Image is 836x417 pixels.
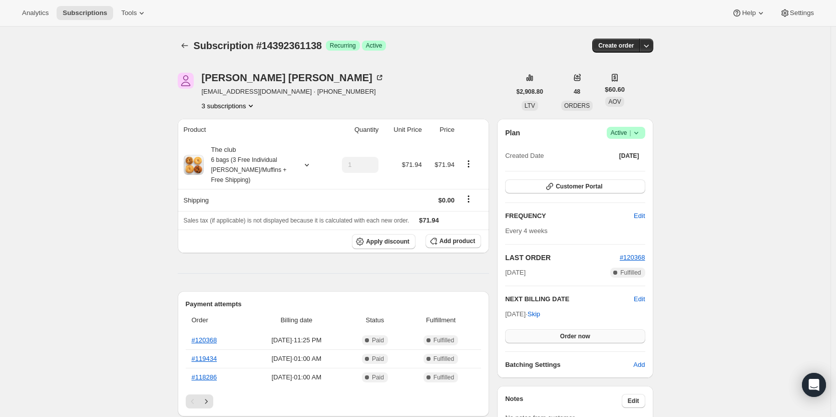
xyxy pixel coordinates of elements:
span: Fulfilled [620,269,641,277]
span: | [629,129,631,137]
button: Product actions [461,158,477,169]
button: #120368 [620,253,645,263]
span: Created Date [505,151,544,161]
th: Unit Price [381,119,425,141]
span: Settings [790,9,814,17]
span: [DATE] [619,152,639,160]
span: $71.94 [435,161,455,168]
span: Status [349,315,400,325]
button: Skip [522,306,546,322]
img: product img [184,155,204,175]
h6: Batching Settings [505,360,633,370]
span: Paid [372,373,384,381]
span: $71.94 [419,217,439,224]
button: 48 [568,85,586,99]
button: Subscriptions [178,39,192,53]
h3: Notes [505,394,622,408]
div: Open Intercom Messenger [802,373,826,397]
span: Subscription #14392361138 [194,40,322,51]
button: [DATE] [613,149,645,163]
th: Order [186,309,247,331]
button: $2,908.80 [511,85,549,99]
button: Settings [774,6,820,20]
span: Fulfilled [434,373,454,381]
span: $2,908.80 [517,88,543,96]
button: Subscriptions [57,6,113,20]
span: [DATE] [505,268,526,278]
h2: Plan [505,128,520,138]
span: Fulfilled [434,355,454,363]
button: Product actions [202,101,256,111]
nav: Pagination [186,394,482,408]
span: Paid [372,336,384,344]
span: $71.94 [402,161,422,168]
span: [DATE] · [505,310,540,318]
button: Analytics [16,6,55,20]
span: $0.00 [438,196,455,204]
h2: Payment attempts [186,299,482,309]
span: Fulfilled [434,336,454,344]
span: [EMAIL_ADDRESS][DOMAIN_NAME] · [PHONE_NUMBER] [202,87,384,97]
span: LTV [525,102,535,109]
button: Tools [115,6,153,20]
small: 6 bags (3 Free Individual [PERSON_NAME]/Muffins + Free Shipping) [211,156,287,183]
button: Order now [505,329,645,343]
span: Analytics [22,9,49,17]
span: Apply discount [366,238,409,246]
button: Edit [622,394,645,408]
span: Edit [634,211,645,221]
th: Product [178,119,328,141]
button: Help [726,6,771,20]
span: ORDERS [564,102,590,109]
span: Edit [628,397,639,405]
span: $60.60 [605,85,625,95]
span: Skip [528,309,540,319]
span: Order now [560,332,590,340]
span: Add product [440,237,475,245]
span: Active [366,42,382,50]
span: Billing date [250,315,344,325]
th: Quantity [328,119,381,141]
span: AnnaMarie Lange [178,73,194,89]
button: Shipping actions [461,193,477,204]
th: Shipping [178,189,328,211]
span: Create order [598,42,634,50]
span: 48 [574,88,580,96]
button: Next [199,394,213,408]
h2: FREQUENCY [505,211,634,221]
button: Add product [426,234,481,248]
span: Every 4 weeks [505,227,548,235]
a: #120368 [192,336,217,344]
span: Subscriptions [63,9,107,17]
a: #118286 [192,373,217,381]
span: [DATE] · 01:00 AM [250,372,344,382]
span: Add [633,360,645,370]
span: Fulfillment [406,315,475,325]
span: Customer Portal [556,182,602,190]
div: The club [204,145,294,185]
a: #119434 [192,355,217,362]
h2: NEXT BILLING DATE [505,294,634,304]
th: Price [425,119,458,141]
span: Active [611,128,641,138]
button: Create order [592,39,640,53]
h2: LAST ORDER [505,253,620,263]
span: Tools [121,9,137,17]
button: Add [627,357,651,373]
div: [PERSON_NAME] [PERSON_NAME] [202,73,384,83]
a: #120368 [620,254,645,261]
span: [DATE] · 01:00 AM [250,354,344,364]
button: Customer Portal [505,179,645,193]
span: AOV [608,98,621,105]
span: Sales tax (if applicable) is not displayed because it is calculated with each new order. [184,217,409,224]
span: [DATE] · 11:25 PM [250,335,344,345]
span: Help [742,9,755,17]
button: Apply discount [352,234,415,249]
button: Edit [628,208,651,224]
span: Recurring [330,42,356,50]
button: Edit [634,294,645,304]
span: Paid [372,355,384,363]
